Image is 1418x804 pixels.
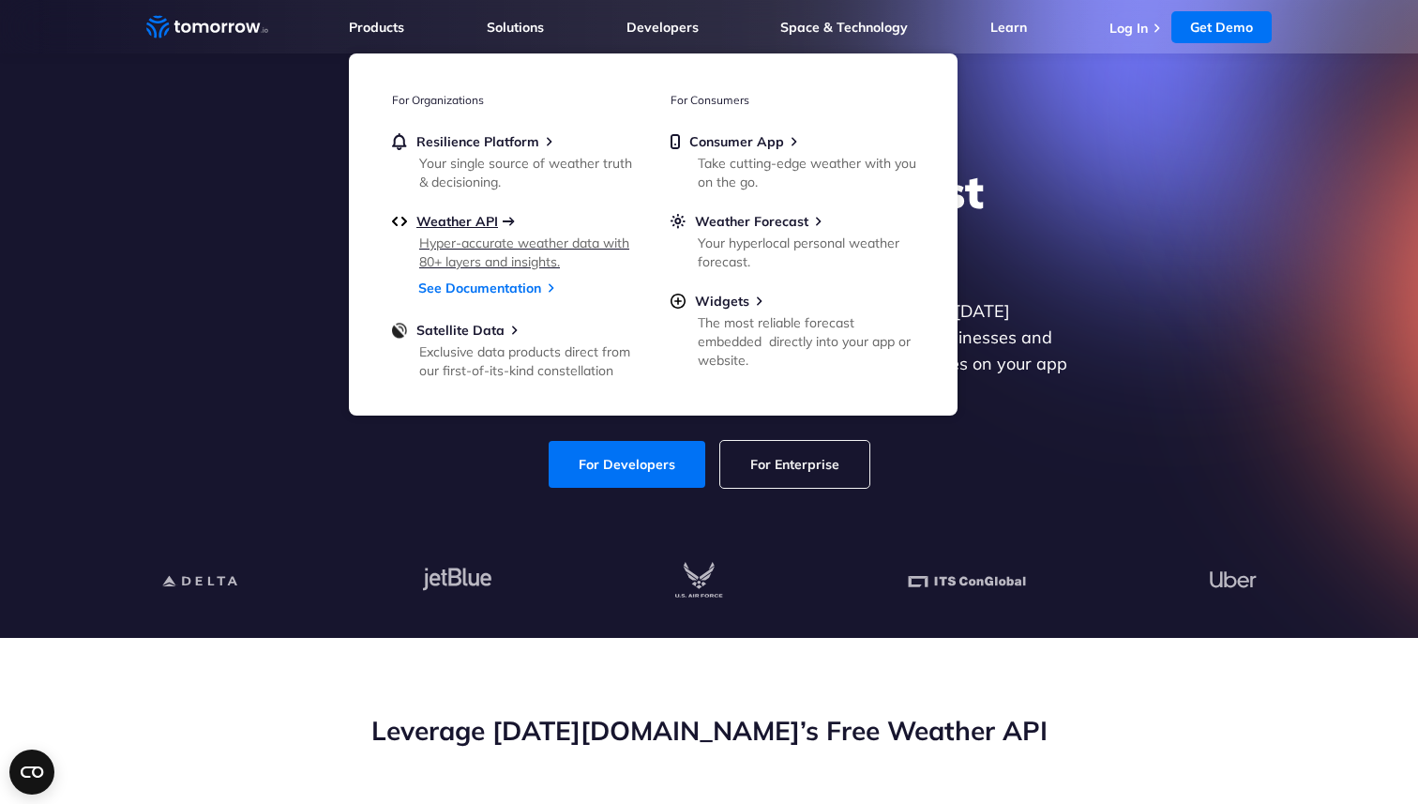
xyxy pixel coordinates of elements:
[9,750,54,795] button: Open CMP widget
[419,342,638,380] div: Exclusive data products direct from our first-of-its-kind constellation
[1109,20,1148,37] a: Log In
[780,19,908,36] a: Space & Technology
[392,93,636,107] h3: For Organizations
[416,133,539,150] span: Resilience Platform
[418,280,541,296] a: See Documentation
[1171,11,1272,43] a: Get Demo
[392,322,407,339] img: satellite-data-menu.png
[146,13,268,41] a: Home link
[671,213,686,230] img: sun.svg
[392,213,636,267] a: Weather APIHyper-accurate weather data with 80+ layers and insights.
[419,154,638,191] div: Your single source of weather truth & decisioning.
[347,298,1071,403] p: Get reliable and precise weather data through our free API. Count on [DATE][DOMAIN_NAME] for quic...
[698,313,916,370] div: The most reliable forecast embedded directly into your app or website.
[347,163,1071,276] h1: Explore the World’s Best Weather API
[671,293,686,310] img: plus-circle.svg
[671,133,914,188] a: Consumer AppTake cutting-edge weather with you on the go.
[990,19,1027,36] a: Learn
[626,19,699,36] a: Developers
[671,93,914,107] h3: For Consumers
[671,293,914,366] a: WidgetsThe most reliable forecast embedded directly into your app or website.
[146,713,1272,749] h2: Leverage [DATE][DOMAIN_NAME]’s Free Weather API
[689,133,784,150] span: Consumer App
[671,213,914,267] a: Weather ForecastYour hyperlocal personal weather forecast.
[698,154,916,191] div: Take cutting-edge weather with you on the go.
[349,19,404,36] a: Products
[671,133,680,150] img: mobile.svg
[695,293,749,310] span: Widgets
[698,234,916,271] div: Your hyperlocal personal weather forecast.
[392,133,407,150] img: bell.svg
[487,19,544,36] a: Solutions
[695,213,808,230] span: Weather Forecast
[392,213,407,230] img: api.svg
[549,441,705,488] a: For Developers
[720,441,869,488] a: For Enterprise
[392,322,636,376] a: Satellite DataExclusive data products direct from our first-of-its-kind constellation
[416,213,498,230] span: Weather API
[416,322,505,339] span: Satellite Data
[419,234,638,271] div: Hyper-accurate weather data with 80+ layers and insights.
[392,133,636,188] a: Resilience PlatformYour single source of weather truth & decisioning.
